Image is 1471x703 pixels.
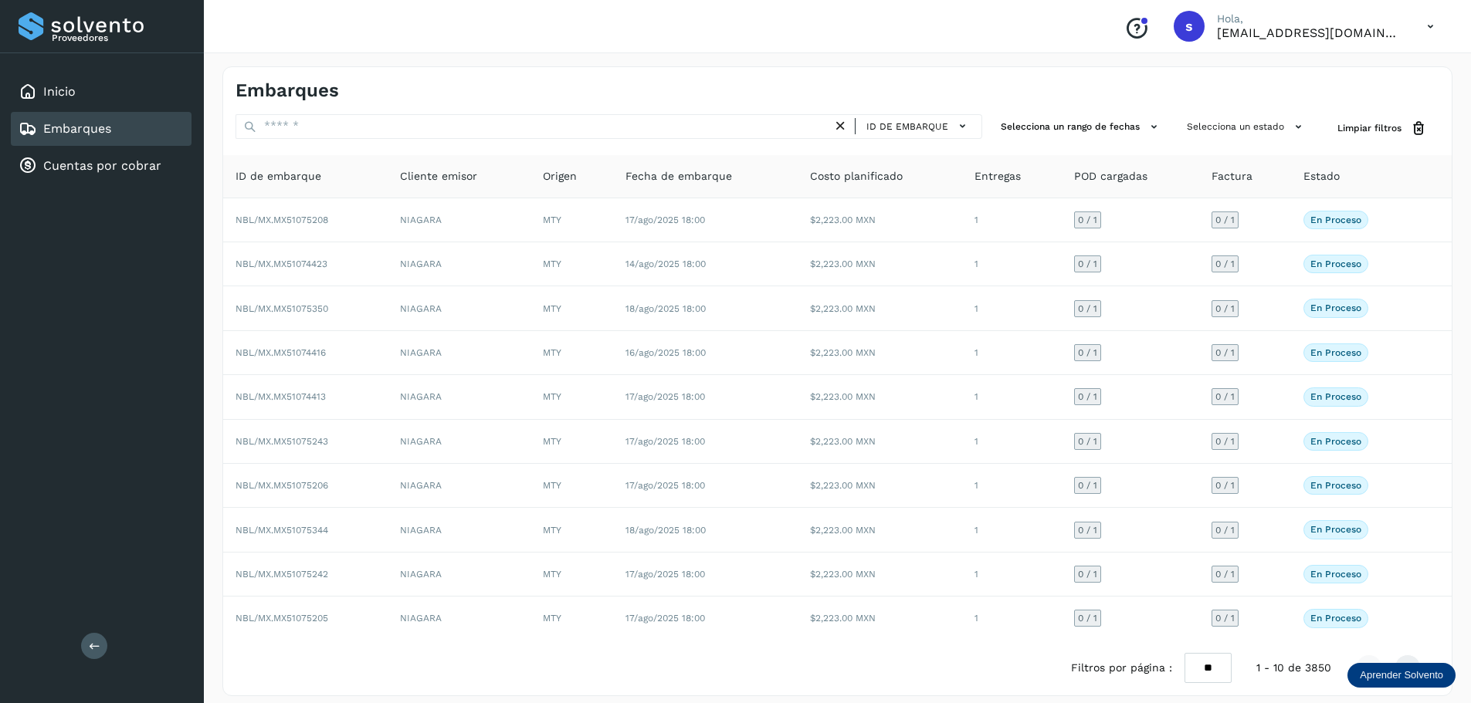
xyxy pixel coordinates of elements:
button: Selecciona un estado [1181,114,1313,140]
span: 18/ago/2025 18:00 [625,303,706,314]
span: NBL/MX.MX51074423 [236,259,327,269]
span: 0 / 1 [1215,348,1235,357]
td: 1 [962,508,1062,552]
td: $2,223.00 MXN [798,198,962,242]
td: NIAGARA [388,198,530,242]
td: NIAGARA [388,597,530,640]
p: sectram23@gmail.com [1217,25,1402,40]
p: En proceso [1310,259,1361,269]
span: Limpiar filtros [1337,121,1402,135]
p: En proceso [1310,524,1361,535]
span: NBL/MX.MX51075243 [236,436,328,447]
td: NIAGARA [388,242,530,286]
td: MTY [530,242,613,286]
td: 1 [962,597,1062,640]
span: 17/ago/2025 18:00 [625,480,705,491]
span: 0 / 1 [1215,569,1235,579]
span: 0 / 1 [1215,526,1235,535]
span: 0 / 1 [1215,437,1235,446]
span: NBL/MX.MX51075208 [236,215,328,225]
span: 0 / 1 [1215,392,1235,401]
td: $2,223.00 MXN [798,464,962,508]
td: NIAGARA [388,508,530,552]
td: NIAGARA [388,375,530,419]
td: MTY [530,597,613,640]
span: Cliente emisor [400,168,477,184]
span: NBL/MX.MX51075344 [236,525,328,536]
td: MTY [530,464,613,508]
td: MTY [530,198,613,242]
td: 1 [962,420,1062,464]
span: ID de embarque [236,168,321,184]
td: NIAGARA [388,553,530,597]
span: NBL/MX.MX51074416 [236,347,326,358]
td: 1 [962,198,1062,242]
span: Factura [1212,168,1252,184]
span: 0 / 1 [1078,259,1097,269]
td: $2,223.00 MXN [798,242,962,286]
span: 0 / 1 [1078,526,1097,535]
p: En proceso [1310,613,1361,624]
p: En proceso [1310,436,1361,447]
span: 0 / 1 [1078,304,1097,313]
span: 0 / 1 [1078,569,1097,579]
td: $2,223.00 MXN [798,286,962,330]
span: NBL/MX.MX51075205 [236,613,328,624]
td: 1 [962,286,1062,330]
span: 0 / 1 [1078,348,1097,357]
span: 0 / 1 [1215,304,1235,313]
td: 1 [962,242,1062,286]
span: 0 / 1 [1078,392,1097,401]
span: ID de embarque [866,120,948,134]
span: 0 / 1 [1215,481,1235,490]
td: MTY [530,553,613,597]
a: Cuentas por cobrar [43,158,161,173]
span: Filtros por página : [1071,660,1172,676]
span: 18/ago/2025 18:00 [625,525,706,536]
td: 1 [962,375,1062,419]
span: POD cargadas [1074,168,1147,184]
span: 0 / 1 [1078,613,1097,623]
span: 17/ago/2025 18:00 [625,436,705,447]
span: NBL/MX.MX51075350 [236,303,328,314]
a: Inicio [43,84,76,99]
div: Cuentas por cobrar [11,149,192,183]
td: 1 [962,553,1062,597]
span: 14/ago/2025 18:00 [625,259,706,269]
td: NIAGARA [388,331,530,375]
td: NIAGARA [388,464,530,508]
span: Estado [1303,168,1340,184]
span: Origen [543,168,577,184]
span: 17/ago/2025 18:00 [625,613,705,624]
div: Embarques [11,112,192,146]
p: En proceso [1310,302,1361,313]
span: 16/ago/2025 18:00 [625,347,706,358]
p: En proceso [1310,215,1361,225]
p: Aprender Solvento [1360,669,1443,681]
span: 0 / 1 [1215,613,1235,623]
p: En proceso [1310,569,1361,580]
p: Proveedores [52,32,185,43]
td: MTY [530,375,613,419]
span: NBL/MX.MX51075206 [236,480,328,491]
span: Entregas [974,168,1021,184]
span: Fecha de embarque [625,168,732,184]
button: ID de embarque [862,115,975,137]
span: 1 - 10 de 3850 [1256,660,1331,676]
span: 17/ago/2025 18:00 [625,215,705,225]
span: Costo planificado [810,168,903,184]
span: 0 / 1 [1078,215,1097,225]
td: $2,223.00 MXN [798,375,962,419]
td: $2,223.00 MXN [798,508,962,552]
td: 1 [962,464,1062,508]
td: MTY [530,286,613,330]
button: Selecciona un rango de fechas [995,114,1168,140]
span: 17/ago/2025 18:00 [625,569,705,580]
p: En proceso [1310,391,1361,402]
span: 0 / 1 [1078,481,1097,490]
td: $2,223.00 MXN [798,420,962,464]
span: 0 / 1 [1215,259,1235,269]
div: Aprender Solvento [1347,663,1456,688]
span: 0 / 1 [1215,215,1235,225]
td: $2,223.00 MXN [798,553,962,597]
